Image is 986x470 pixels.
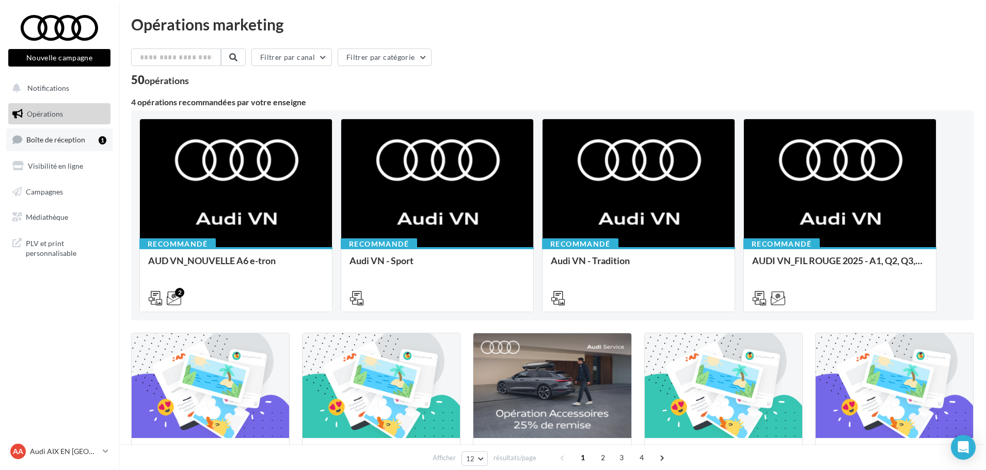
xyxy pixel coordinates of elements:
span: AA [13,446,23,457]
span: Afficher [433,453,456,463]
div: Recommandé [139,238,216,250]
span: Campagnes [26,187,63,196]
a: Visibilité en ligne [6,155,113,177]
button: 12 [462,451,488,466]
span: 4 [633,449,650,466]
div: Audi VN - Sport [349,255,525,276]
div: Recommandé [341,238,417,250]
span: résultats/page [494,453,536,463]
span: 3 [613,449,630,466]
div: 50 [131,74,189,86]
div: Audi VN - Tradition [551,255,726,276]
div: AUDI VN_FIL ROUGE 2025 - A1, Q2, Q3, Q5 et Q4 e-tron [752,255,928,276]
span: 1 [575,449,591,466]
div: Opérations marketing [131,17,974,32]
a: PLV et print personnalisable [6,232,113,263]
div: 1 [99,136,106,144]
div: Recommandé [542,238,618,250]
button: Nouvelle campagne [8,49,110,67]
div: AUD VN_NOUVELLE A6 e-tron [148,255,324,276]
span: Visibilité en ligne [28,161,83,170]
span: Boîte de réception [26,135,85,144]
button: Filtrer par canal [251,48,332,66]
div: Open Intercom Messenger [951,435,976,460]
div: opérations [145,76,189,85]
div: Recommandé [743,238,820,250]
span: Opérations [27,109,63,118]
a: Opérations [6,103,113,125]
div: 4 opérations recommandées par votre enseigne [131,98,974,106]
div: 2 [175,288,184,297]
span: 2 [595,449,611,466]
a: Boîte de réception1 [6,128,113,151]
span: Médiathèque [26,213,68,221]
button: Filtrer par catégorie [338,48,432,66]
a: AA Audi AIX EN [GEOGRAPHIC_DATA] [8,442,110,461]
span: PLV et print personnalisable [26,236,106,258]
button: Notifications [6,77,108,99]
span: 12 [466,455,475,463]
a: Médiathèque [6,206,113,228]
span: Notifications [27,84,69,92]
a: Campagnes [6,181,113,203]
p: Audi AIX EN [GEOGRAPHIC_DATA] [30,446,99,457]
